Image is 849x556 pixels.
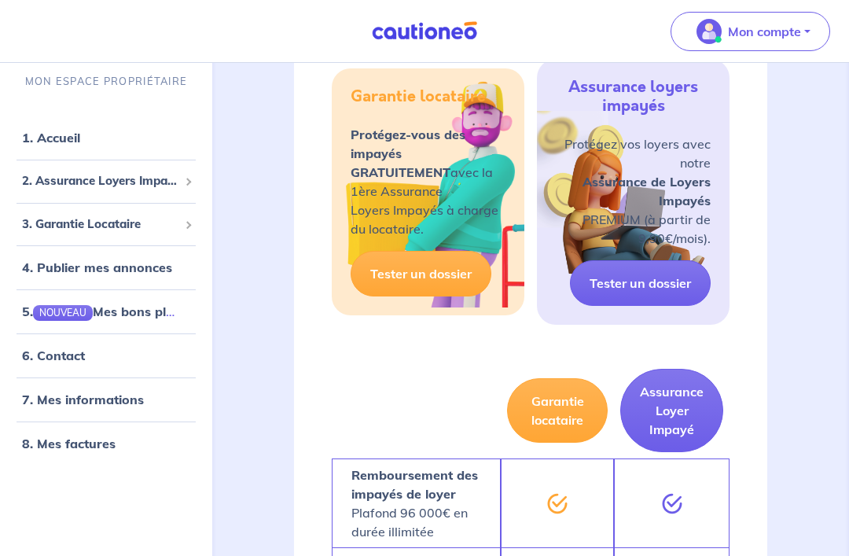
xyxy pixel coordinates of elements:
span: 3. Garantie Locataire [22,215,178,234]
div: 2. Assurance Loyers Impayés [6,167,206,197]
span: 2. Assurance Loyers Impayés [22,173,178,191]
a: 1. Accueil [22,131,80,146]
button: illu_account_valid_menu.svgMon compte [671,12,830,51]
p: MON ESPACE PROPRIÉTAIRE [25,75,187,90]
p: Mon compte [728,22,801,41]
img: illu_account_valid_menu.svg [696,19,722,44]
a: Tester un dossier [351,252,491,297]
div: 5.NOUVEAUMes bons plans [6,296,206,328]
h5: Assurance loyers impayés [556,79,711,116]
a: 8. Mes factures [22,436,116,452]
h5: Garantie locataire [351,88,486,107]
a: Tester un dossier [570,261,711,307]
div: 7. Mes informations [6,385,206,416]
div: 1. Accueil [6,123,206,154]
div: 8. Mes factures [6,429,206,460]
div: 3. Garantie Locataire [6,209,206,240]
a: 6. Contact [22,348,85,364]
p: avec la 1ère Assurance Loyers Impayés à charge du locataire. [351,126,505,239]
strong: Assurance de Loyers Impayés [583,175,711,209]
a: 5.NOUVEAUMes bons plans [22,304,188,320]
p: Protégez vos loyers avec notre PREMIUM (à partir de 9,90€/mois). [556,135,711,249]
a: 7. Mes informations [22,392,144,408]
img: Cautioneo [366,21,483,41]
p: Plafond 96 000€ en durée illimitée [351,466,481,542]
button: Assurance Loyer Impayé [620,370,723,453]
div: 4. Publier mes annonces [6,252,206,284]
a: 4. Publier mes annonces [22,260,172,276]
strong: Protégez-vous des impayés GRATUITEMENT [351,127,465,181]
button: Garantie locataire [507,379,608,444]
strong: Remboursement des impayés de loyer [351,468,478,503]
div: 6. Contact [6,341,206,372]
